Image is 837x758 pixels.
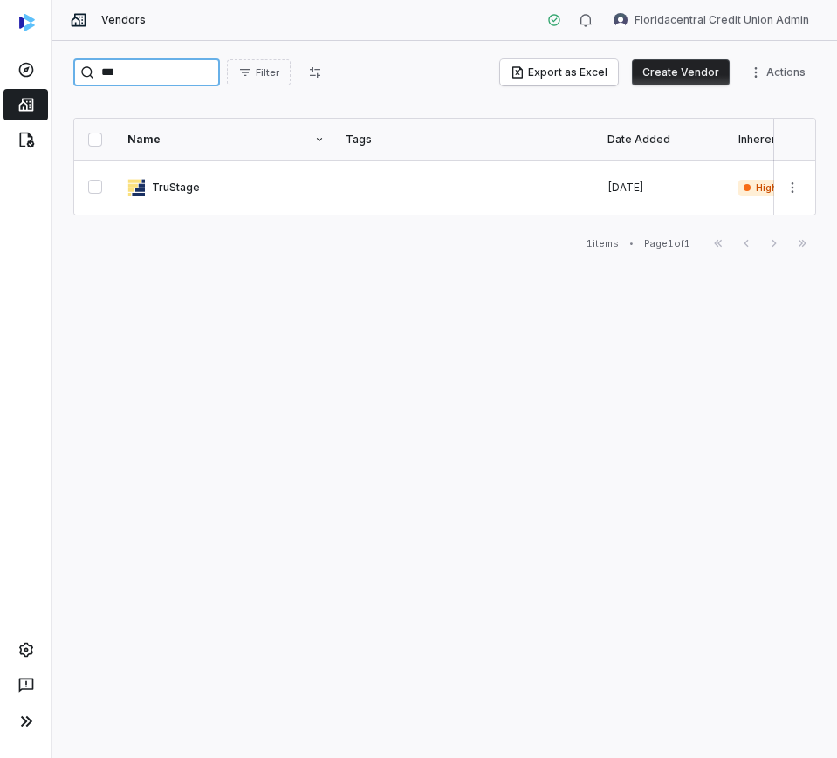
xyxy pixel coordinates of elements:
img: svg%3e [19,14,35,31]
button: More actions [744,59,816,85]
span: Vendors [101,13,146,27]
span: Floridacentral Credit Union Admin [635,13,809,27]
div: Date Added [607,133,717,147]
span: High [738,180,783,196]
span: Filter [256,66,279,79]
span: [DATE] [607,181,644,194]
div: Page 1 of 1 [644,237,690,250]
button: Filter [227,59,291,85]
div: • [629,237,634,249]
div: Tags [346,133,587,147]
button: Create Vendor [632,59,730,85]
button: Floridacentral Credit Union Admin avatarFloridacentral Credit Union Admin [603,7,820,33]
button: More actions [779,174,806,201]
div: 1 items [587,237,619,250]
button: Export as Excel [500,59,618,85]
img: Floridacentral Credit Union Admin avatar [614,13,628,27]
div: Name [127,133,325,147]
